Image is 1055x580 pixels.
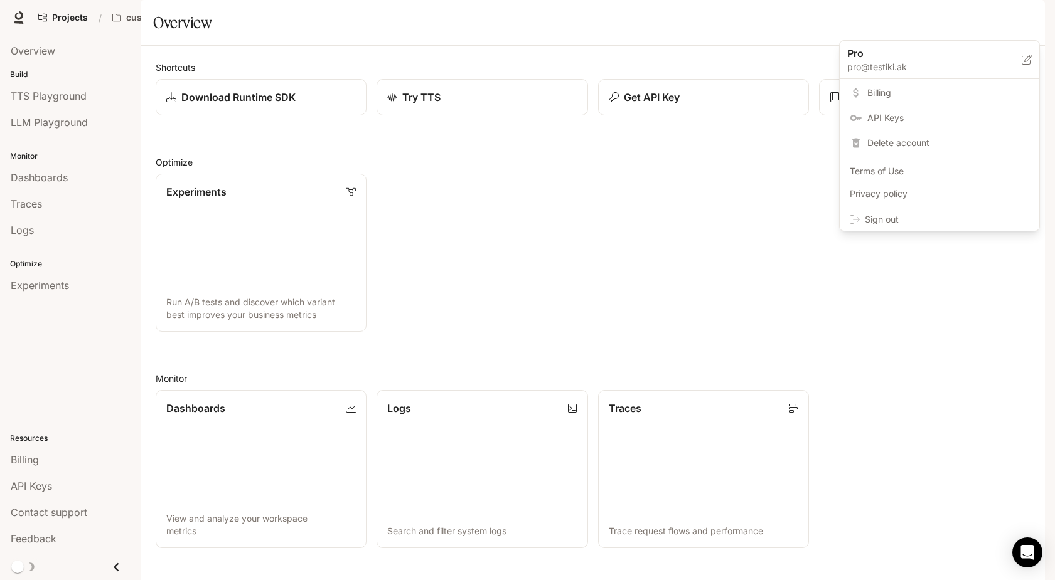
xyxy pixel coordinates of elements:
span: Billing [867,87,1029,99]
a: Privacy policy [842,182,1037,205]
a: API Keys [842,107,1037,129]
span: API Keys [867,112,1029,124]
span: Sign out [865,213,1029,226]
div: Delete account [842,132,1037,154]
span: Privacy policy [850,187,1029,200]
a: Billing [842,82,1037,104]
a: Terms of Use [842,160,1037,182]
p: Pro [847,46,1002,61]
div: Propro@testiki.ak [840,41,1039,79]
div: Sign out [840,208,1039,231]
span: Delete account [867,137,1029,149]
p: pro@testiki.ak [847,61,1022,73]
span: Terms of Use [850,165,1029,177]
